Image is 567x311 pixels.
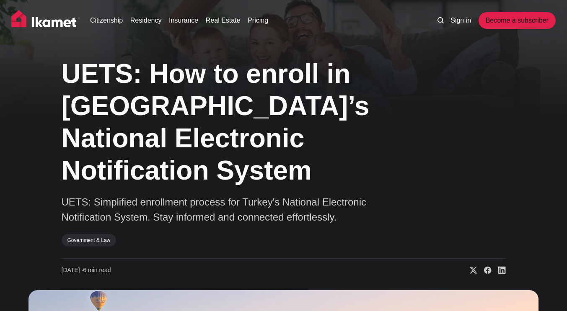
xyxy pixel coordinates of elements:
a: Share on Linkedin [492,266,506,275]
img: Ikamet home [11,10,80,31]
a: Sign in [450,15,471,26]
p: UETS: Simplified enrollment process for Turkey's National Electronic Notification System. Stay in... [62,195,388,225]
a: Share on Facebook [477,266,492,275]
a: Real Estate [206,15,241,26]
a: Insurance [169,15,198,26]
time: 6 min read [62,266,111,275]
h1: UETS: How to enroll in [GEOGRAPHIC_DATA]’s National Electronic Notification System [62,58,414,186]
span: [DATE] ∙ [62,267,83,273]
a: Citizenship [90,15,123,26]
a: Pricing [248,15,268,26]
a: Residency [130,15,162,26]
a: Share on X [463,266,477,275]
a: Become a subscriber [479,12,556,29]
a: Government & Law [62,234,117,247]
